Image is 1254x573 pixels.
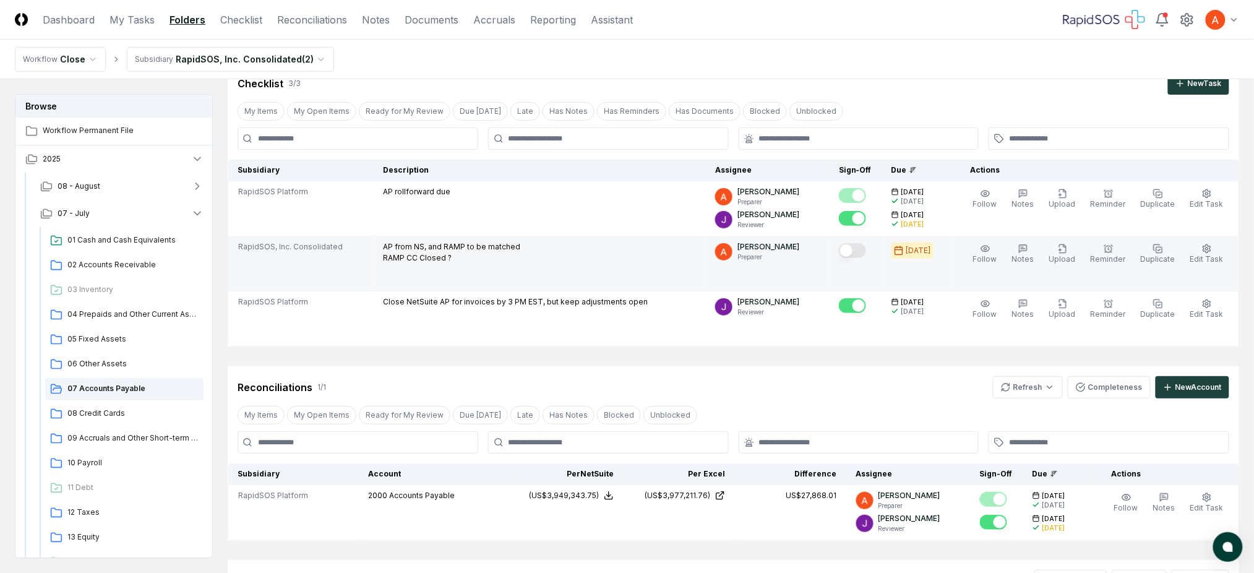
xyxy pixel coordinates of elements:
div: [DATE] [901,220,924,229]
p: Reviewer [737,308,799,317]
span: 11 Debt [67,482,199,493]
a: 05 Fixed Assets [45,329,204,351]
span: Notes [1153,503,1175,512]
p: [PERSON_NAME] [737,296,799,308]
span: [DATE] [901,298,924,307]
a: Accruals [473,12,515,27]
button: Notes [1151,490,1178,516]
span: Reminder [1091,199,1126,209]
th: Assignee [705,160,829,181]
p: Preparer [878,501,940,511]
button: Duplicate [1138,186,1178,212]
p: [PERSON_NAME] [737,186,799,197]
span: Edit Task [1190,503,1224,512]
span: 08 Credit Cards [67,408,199,419]
button: Ready for My Review [359,406,450,424]
button: Upload [1047,296,1078,322]
span: 09 Accruals and Other Short-term Liabilities [67,433,199,444]
h3: Browse [15,95,212,118]
a: Dashboard [43,12,95,27]
button: Mark complete [839,188,866,203]
div: [DATE] [901,197,924,206]
button: Mark complete [839,211,866,226]
button: Has Notes [543,406,595,424]
span: Edit Task [1190,199,1224,209]
span: Edit Task [1190,309,1224,319]
span: Upload [1049,309,1076,319]
a: 07 Accounts Payable [45,378,204,400]
span: 04 Prepaids and Other Current Assets [67,309,199,320]
a: 13 Equity [45,527,204,549]
span: Notes [1012,254,1034,264]
span: Upload [1049,199,1076,209]
span: 07 Accounts Payable [67,383,199,394]
button: NewTask [1168,72,1229,95]
span: 14 Revenue [67,556,199,567]
th: Difference [735,463,846,485]
button: Notes [1010,186,1037,212]
button: My Items [238,102,285,121]
button: Late [510,102,540,121]
button: Upload [1047,241,1078,267]
button: Duplicate [1138,296,1178,322]
button: Edit Task [1188,241,1226,267]
span: 01 Cash and Cash Equivalents [67,235,199,246]
button: Reminder [1088,241,1128,267]
button: NewAccount [1156,376,1229,399]
div: Due [1033,468,1082,480]
button: atlas-launcher [1213,532,1243,562]
button: Has Notes [543,102,595,121]
span: 2000 [368,491,387,500]
button: Ready for My Review [359,102,450,121]
span: 06 Other Assets [67,358,199,369]
button: Refresh [993,376,1063,399]
button: Follow [971,186,1000,212]
button: Due Today [453,406,508,424]
a: Reporting [530,12,576,27]
a: 01 Cash and Cash Equivalents [45,230,204,252]
span: Follow [973,254,997,264]
p: Reviewer [878,524,940,533]
button: Mark complete [980,492,1007,507]
div: [DATE] [1042,501,1065,510]
span: Follow [973,199,997,209]
span: 2025 [43,153,61,165]
img: ACg8ocK3mdmu6YYpaRl40uhUUGu9oxSxFSb1vbjsnEih2JuwAH1PGA=s96-c [856,492,874,509]
span: Reminder [1091,309,1126,319]
a: 08 Credit Cards [45,403,204,425]
div: Checklist [238,76,283,91]
p: AP from NS, and RAMP to be matched RAMP CC Closed ? [384,241,521,264]
a: Notes [362,12,390,27]
span: Notes [1012,199,1034,209]
button: Edit Task [1188,296,1226,322]
button: Follow [971,241,1000,267]
th: Per Excel [624,463,735,485]
div: [DATE] [1042,523,1065,533]
button: 07 - July [30,200,213,227]
th: Subsidiary [228,463,359,485]
button: My Open Items [287,406,356,424]
div: Due [891,165,941,176]
button: Follow [971,296,1000,322]
span: RapidSOS Platform [238,490,308,501]
span: Notes [1012,309,1034,319]
p: Preparer [737,252,799,262]
span: Duplicate [1141,254,1175,264]
img: ACg8ocKTC56tjQR6-o9bi8poVV4j_qMfO6M0RniyL9InnBgkmYdNig=s96-c [856,515,874,532]
span: 03 Inventory [67,284,199,295]
a: 11 Debt [45,477,204,499]
span: Upload [1049,254,1076,264]
button: Unblocked [789,102,843,121]
a: My Tasks [110,12,155,27]
span: 13 Equity [67,532,199,543]
span: RapidSOS Platform [238,296,308,308]
button: Completeness [1068,376,1151,399]
p: [PERSON_NAME] [878,490,940,501]
a: 09 Accruals and Other Short-term Liabilities [45,428,204,450]
p: [PERSON_NAME] [737,241,799,252]
p: Preparer [737,197,799,207]
div: New Account [1175,382,1222,393]
a: (US$3,977,211.76) [633,490,725,501]
img: Logo [15,13,28,26]
img: ACg8ocK3mdmu6YYpaRl40uhUUGu9oxSxFSb1vbjsnEih2JuwAH1PGA=s96-c [1206,10,1226,30]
